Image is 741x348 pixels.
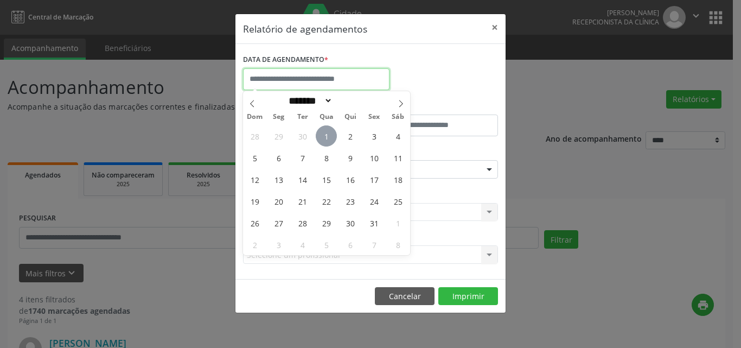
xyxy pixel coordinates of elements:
span: Outubro 22, 2025 [316,191,337,212]
span: Outubro 10, 2025 [363,147,385,168]
span: Setembro 29, 2025 [268,125,289,147]
span: Qua [315,113,338,121]
button: Close [484,14,506,41]
span: Outubro 19, 2025 [244,191,265,212]
span: Outubro 21, 2025 [292,191,313,212]
span: Novembro 4, 2025 [292,234,313,255]
span: Setembro 28, 2025 [244,125,265,147]
span: Novembro 3, 2025 [268,234,289,255]
span: Sáb [386,113,410,121]
span: Outubro 24, 2025 [363,191,385,212]
span: Outubro 9, 2025 [340,147,361,168]
h5: Relatório de agendamentos [243,22,367,36]
span: Outubro 3, 2025 [363,125,385,147]
button: Imprimir [438,287,498,306]
span: Outubro 20, 2025 [268,191,289,212]
span: Ter [291,113,315,121]
span: Outubro 28, 2025 [292,212,313,233]
span: Outubro 27, 2025 [268,212,289,233]
label: DATA DE AGENDAMENTO [243,52,328,68]
span: Outubro 18, 2025 [387,169,408,190]
span: Outubro 11, 2025 [387,147,408,168]
span: Outubro 7, 2025 [292,147,313,168]
span: Outubro 16, 2025 [340,169,361,190]
span: Qui [338,113,362,121]
span: Outubro 8, 2025 [316,147,337,168]
span: Setembro 30, 2025 [292,125,313,147]
span: Novembro 5, 2025 [316,234,337,255]
span: Dom [243,113,267,121]
span: Outubro 2, 2025 [340,125,361,147]
input: Year [333,95,368,106]
span: Novembro 1, 2025 [387,212,408,233]
span: Novembro 2, 2025 [244,234,265,255]
span: Outubro 1, 2025 [316,125,337,147]
span: Outubro 13, 2025 [268,169,289,190]
span: Seg [267,113,291,121]
label: ATÉ [373,98,498,115]
span: Outubro 23, 2025 [340,191,361,212]
button: Cancelar [375,287,435,306]
span: Outubro 29, 2025 [316,212,337,233]
span: Outubro 15, 2025 [316,169,337,190]
span: Outubro 25, 2025 [387,191,408,212]
span: Outubro 14, 2025 [292,169,313,190]
span: Novembro 8, 2025 [387,234,408,255]
span: Sex [362,113,386,121]
span: Outubro 30, 2025 [340,212,361,233]
span: Outubro 31, 2025 [363,212,385,233]
span: Outubro 26, 2025 [244,212,265,233]
select: Month [285,95,333,106]
span: Novembro 7, 2025 [363,234,385,255]
span: Novembro 6, 2025 [340,234,361,255]
span: Outubro 5, 2025 [244,147,265,168]
span: Outubro 4, 2025 [387,125,408,147]
span: Outubro 17, 2025 [363,169,385,190]
span: Outubro 12, 2025 [244,169,265,190]
span: Outubro 6, 2025 [268,147,289,168]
